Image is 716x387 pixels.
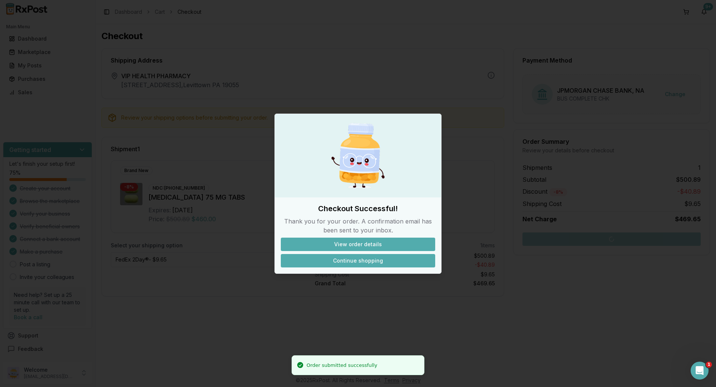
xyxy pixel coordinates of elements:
h2: Checkout Successful! [281,203,435,214]
button: View order details [281,238,435,251]
img: Happy Pill Bottle [322,120,394,191]
iframe: Intercom live chat [691,362,709,380]
button: Continue shopping [281,254,435,267]
span: 1 [706,362,712,368]
p: Thank you for your order. A confirmation email has been sent to your inbox. [281,217,435,235]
